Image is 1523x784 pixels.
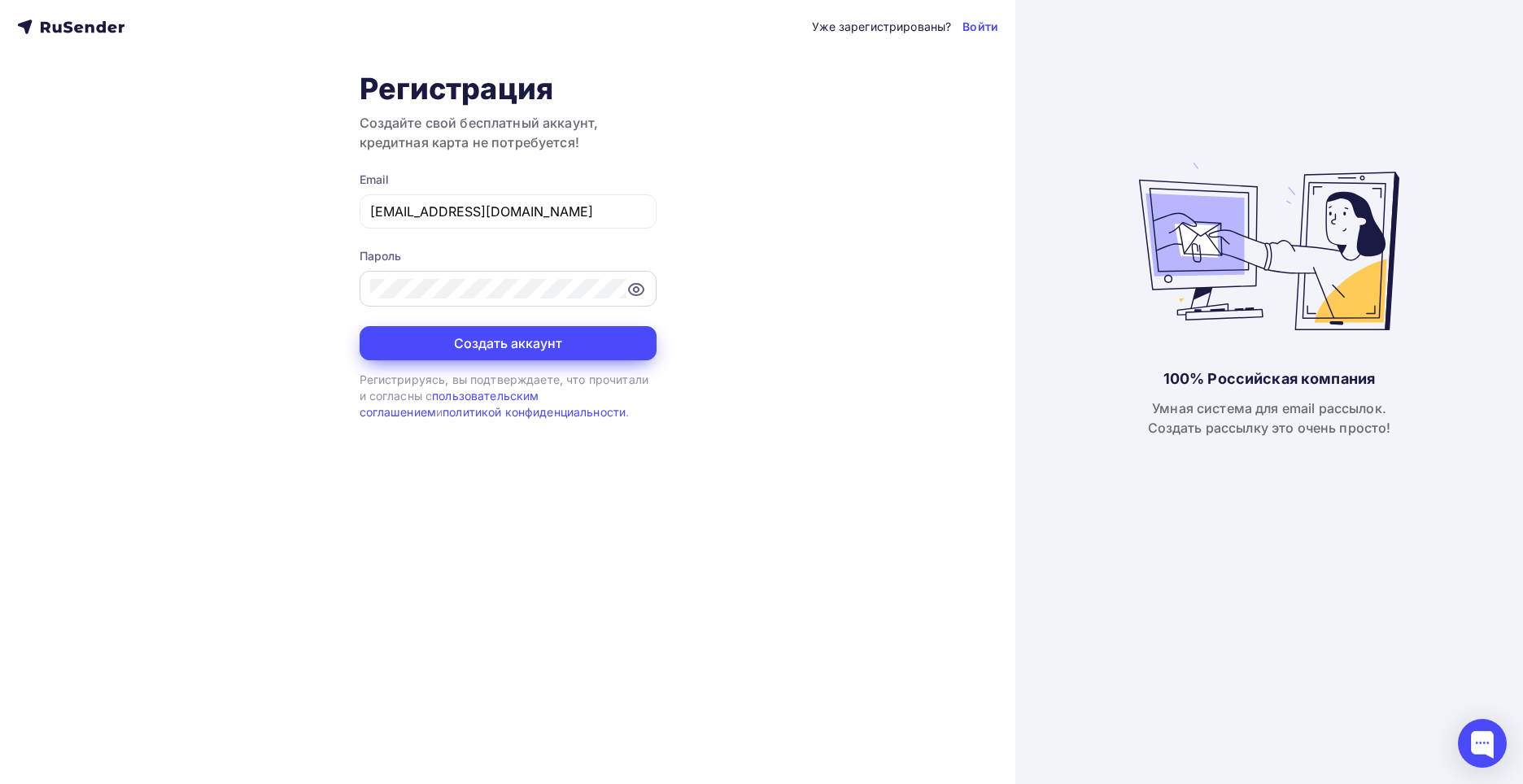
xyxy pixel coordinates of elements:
[962,19,998,35] a: Войти
[1148,399,1391,438] div: Умная система для email рассылок. Создать рассылку это очень просто!
[443,405,626,419] a: политикой конфиденциальности
[360,326,657,360] button: Создать аккаунт
[360,71,657,107] h1: Регистрация
[812,19,951,35] div: Уже зарегистрированы?
[360,389,539,419] a: пользовательским соглашением
[360,113,657,152] h3: Создайте свой бесплатный аккаунт, кредитная карта не потребуется!
[360,372,657,421] div: Регистрируясь, вы подтверждаете, что прочитали и согласны с и .
[1163,369,1375,389] div: 100% Российская компания
[360,172,657,188] div: Email
[370,202,646,221] input: Укажите свой email
[360,248,657,264] div: Пароль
